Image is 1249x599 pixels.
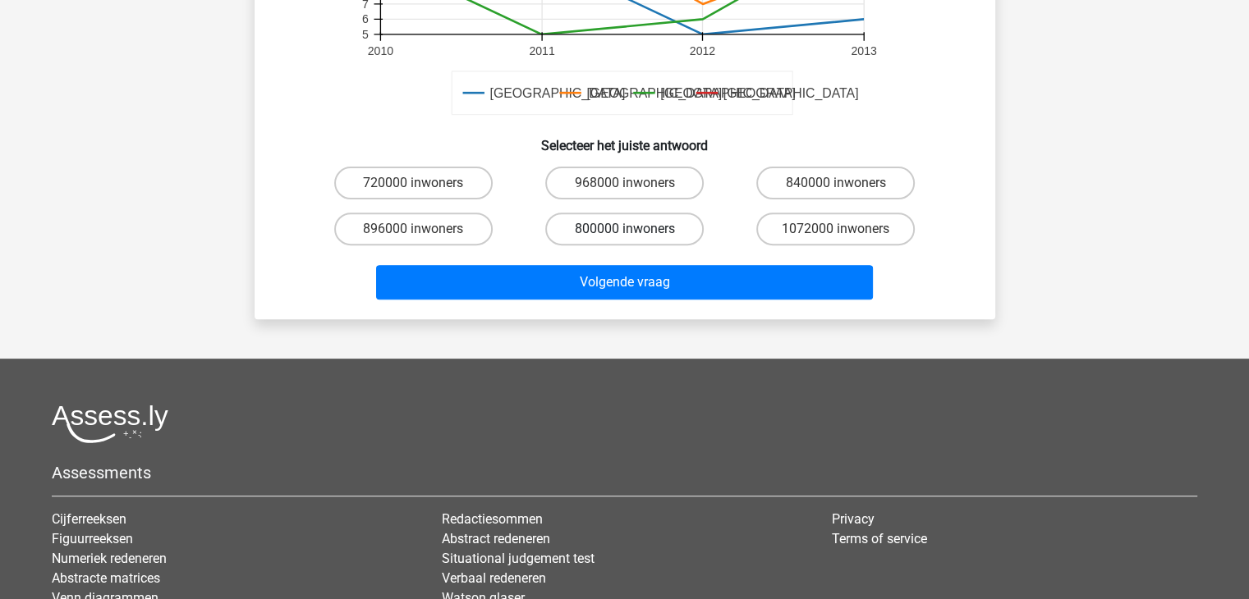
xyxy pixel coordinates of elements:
[52,551,167,566] a: Numeriek redeneren
[756,167,915,199] label: 840000 inwoners
[281,125,969,153] h6: Selecteer het juiste antwoord
[367,44,393,57] text: 2010
[376,265,873,299] button: Volgende vraag
[442,551,595,566] a: Situational judgement test
[756,213,915,245] label: 1072000 inwoners
[529,44,554,57] text: 2011
[52,511,126,527] a: Cijferreeksen
[660,86,796,101] text: [GEOGRAPHIC_DATA]
[851,44,876,57] text: 2013
[689,44,714,57] text: 2012
[361,28,368,41] text: 5
[832,531,927,546] a: Terms of service
[52,570,160,586] a: Abstracte matrices
[334,213,493,245] label: 896000 inwoners
[545,167,704,199] label: 968000 inwoners
[586,86,722,101] text: [GEOGRAPHIC_DATA]
[52,405,168,443] img: Assessly logo
[442,570,546,586] a: Verbaal redeneren
[723,86,858,101] text: [GEOGRAPHIC_DATA]
[361,12,368,25] text: 6
[52,531,133,546] a: Figuurreeksen
[52,463,1197,482] h5: Assessments
[489,86,625,101] text: [GEOGRAPHIC_DATA]
[442,511,543,527] a: Redactiesommen
[545,213,704,245] label: 800000 inwoners
[334,167,493,199] label: 720000 inwoners
[832,511,875,527] a: Privacy
[442,531,550,546] a: Abstract redeneren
